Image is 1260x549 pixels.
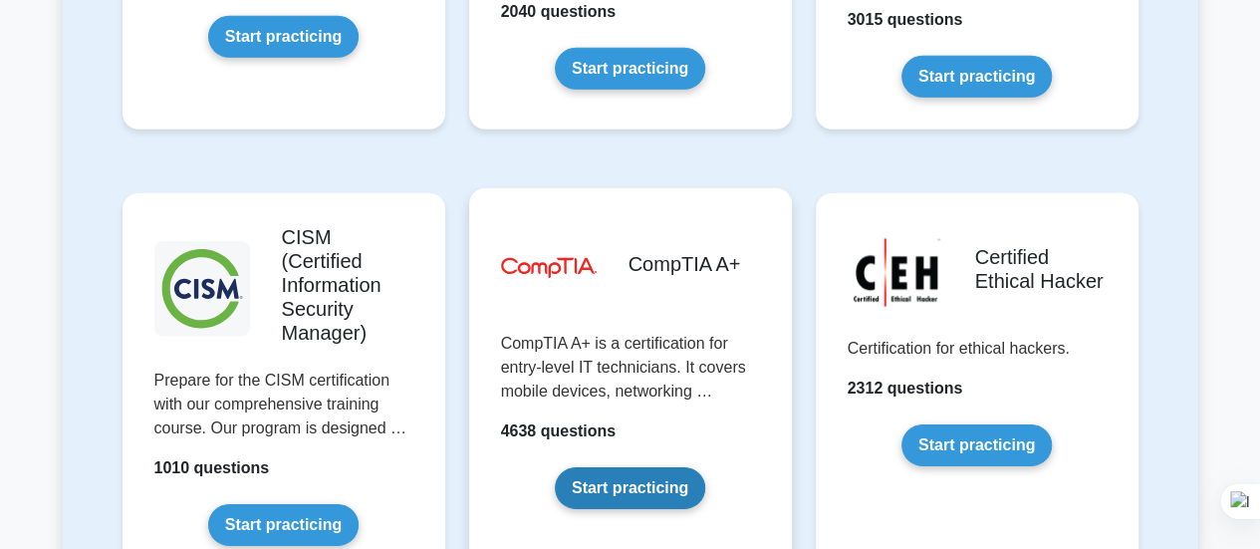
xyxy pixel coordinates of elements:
[555,467,705,509] a: Start practicing
[208,504,359,546] a: Start practicing
[208,16,359,58] a: Start practicing
[555,48,705,90] a: Start practicing
[901,424,1052,466] a: Start practicing
[901,56,1052,98] a: Start practicing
